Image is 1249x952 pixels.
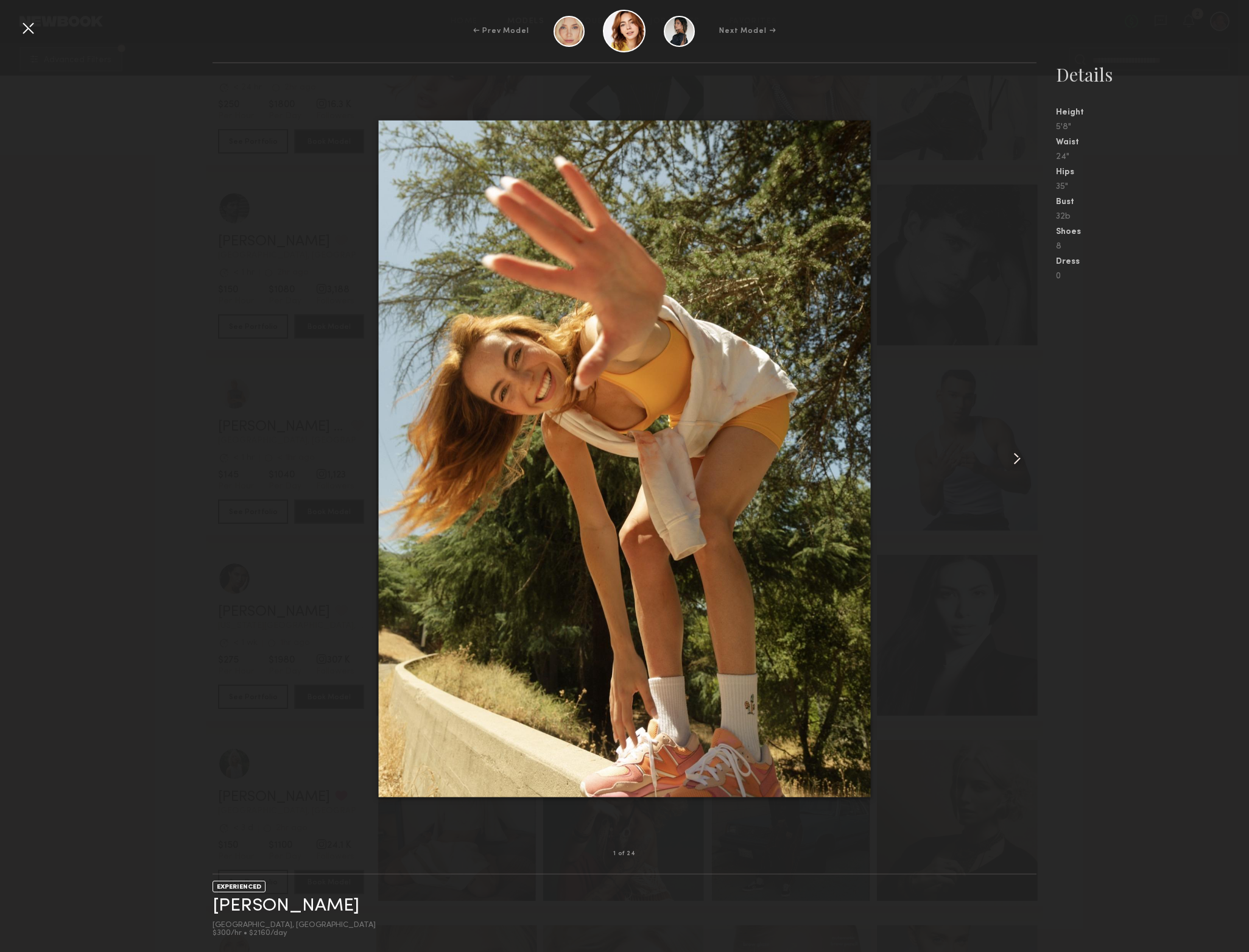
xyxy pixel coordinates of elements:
[213,897,359,915] a: [PERSON_NAME]
[1056,258,1249,266] div: Dress
[1056,213,1249,221] div: 32b
[473,26,529,37] div: ← Prev Model
[213,929,376,937] div: $300/hr • $2160/day
[719,26,776,37] div: Next Model →
[613,851,635,857] div: 1 of 24
[1056,138,1249,147] div: Waist
[1056,242,1249,251] div: 8
[213,881,266,892] div: EXPERIENCED
[213,922,376,929] div: [GEOGRAPHIC_DATA], [GEOGRAPHIC_DATA]
[1056,228,1249,236] div: Shoes
[1056,62,1249,86] div: Details
[1056,198,1249,206] div: Bust
[1056,153,1249,161] div: 24"
[1056,272,1249,281] div: 0
[1056,108,1249,117] div: Height
[1056,168,1249,177] div: Hips
[1056,123,1249,132] div: 5'8"
[1056,183,1249,191] div: 35"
